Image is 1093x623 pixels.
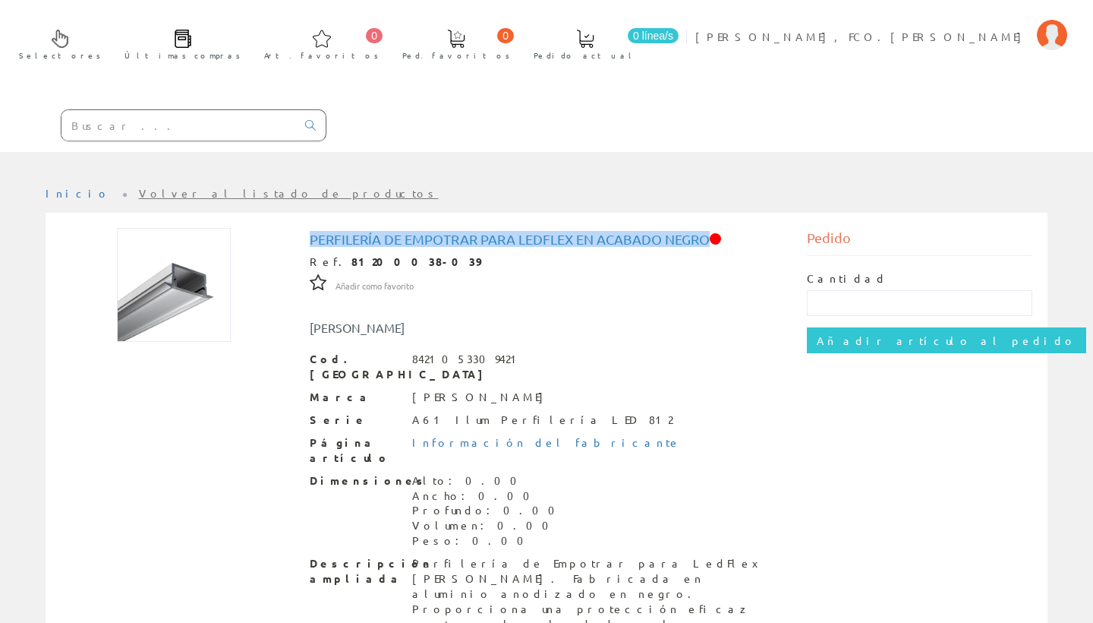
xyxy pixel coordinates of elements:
[412,533,564,549] div: Peso: 0.00
[412,413,672,428] div: A61 Ilum Perfilería LED 812
[412,503,564,518] div: Profundo: 0.00
[412,352,523,367] div: 8421053309421
[310,435,401,466] span: Página artículo
[412,473,564,489] div: Alto: 0.00
[124,48,241,63] span: Últimas compras
[310,232,784,247] h1: Perfilería de empotrar para LedFlex en acabado negro
[412,518,564,533] div: Volumen: 0.00
[310,556,401,587] span: Descripción ampliada
[807,228,1033,256] div: Pedido
[109,17,248,69] a: Últimas compras
[19,48,101,63] span: Selectores
[695,17,1067,31] a: [PERSON_NAME], FCO.[PERSON_NAME]
[412,390,551,405] div: [PERSON_NAME]
[351,255,481,268] strong: 81200038-039
[310,473,401,489] span: Dimensiones
[117,228,231,342] img: Foto artículo Perfilería de empotrar para LedFlex en acabado negro (150x150)
[310,413,401,428] span: Serie
[310,352,401,382] span: Cod. [GEOGRAPHIC_DATA]
[264,48,379,63] span: Art. favoritos
[298,319,588,337] div: [PERSON_NAME]
[412,489,564,504] div: Ancho: 0.00
[402,48,510,63] span: Ped. favoritos
[807,327,1086,353] input: Añadir artículo al pedido
[139,186,439,200] a: Volver al listado de productos
[61,110,296,141] input: Buscar ...
[335,278,414,292] a: Añadir como favorito
[412,435,681,449] a: Información del fabricante
[335,280,414,293] span: Añadir como favorito
[695,29,1029,44] span: [PERSON_NAME], FCO.[PERSON_NAME]
[366,28,383,43] span: 0
[807,271,887,286] label: Cantidad
[4,17,109,69] a: Selectores
[534,48,637,63] span: Pedido actual
[46,186,110,200] a: Inicio
[310,255,784,270] div: Ref.
[628,28,679,43] span: 0 línea/s
[310,390,401,405] span: Marca
[497,28,514,43] span: 0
